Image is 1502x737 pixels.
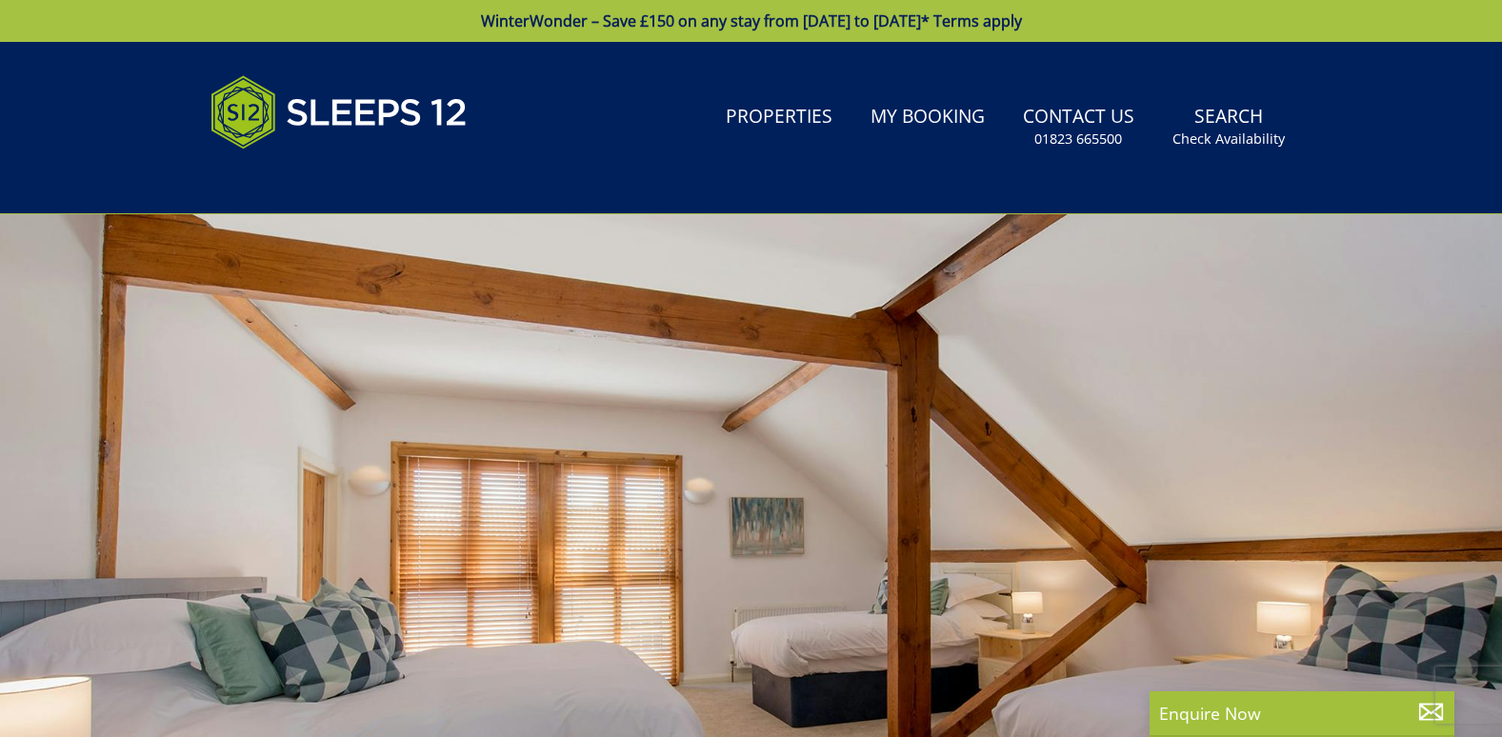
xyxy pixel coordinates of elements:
a: Properties [718,96,840,139]
small: 01823 665500 [1034,129,1122,149]
img: Sleeps 12 [210,65,468,160]
iframe: Customer reviews powered by Trustpilot [201,171,401,188]
small: Check Availability [1172,129,1285,149]
a: SearchCheck Availability [1165,96,1292,158]
a: Contact Us01823 665500 [1015,96,1142,158]
a: My Booking [863,96,992,139]
p: Enquire Now [1159,701,1445,726]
